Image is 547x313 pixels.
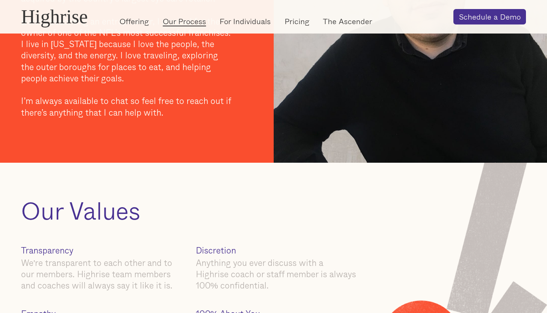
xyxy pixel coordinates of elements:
div: Highrise [21,6,88,27]
a: For Individuals [220,16,271,27]
a: Pricing [285,16,309,27]
a: Highrise [21,3,105,30]
a: Offering [120,16,149,27]
div: We're transparent to each other and to our members. Highrise team members and coaches will always... [21,257,183,292]
h4: Transparency [21,245,183,255]
h4: Discretion [196,245,358,255]
h2: Our Values [21,197,358,224]
a: Our Process [163,16,206,27]
a: The Ascender [323,16,372,27]
a: Schedule a Demo [453,9,526,24]
div: Anything you ever discuss with a Highrise coach or staff member is always 100% confidential. [196,257,358,292]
